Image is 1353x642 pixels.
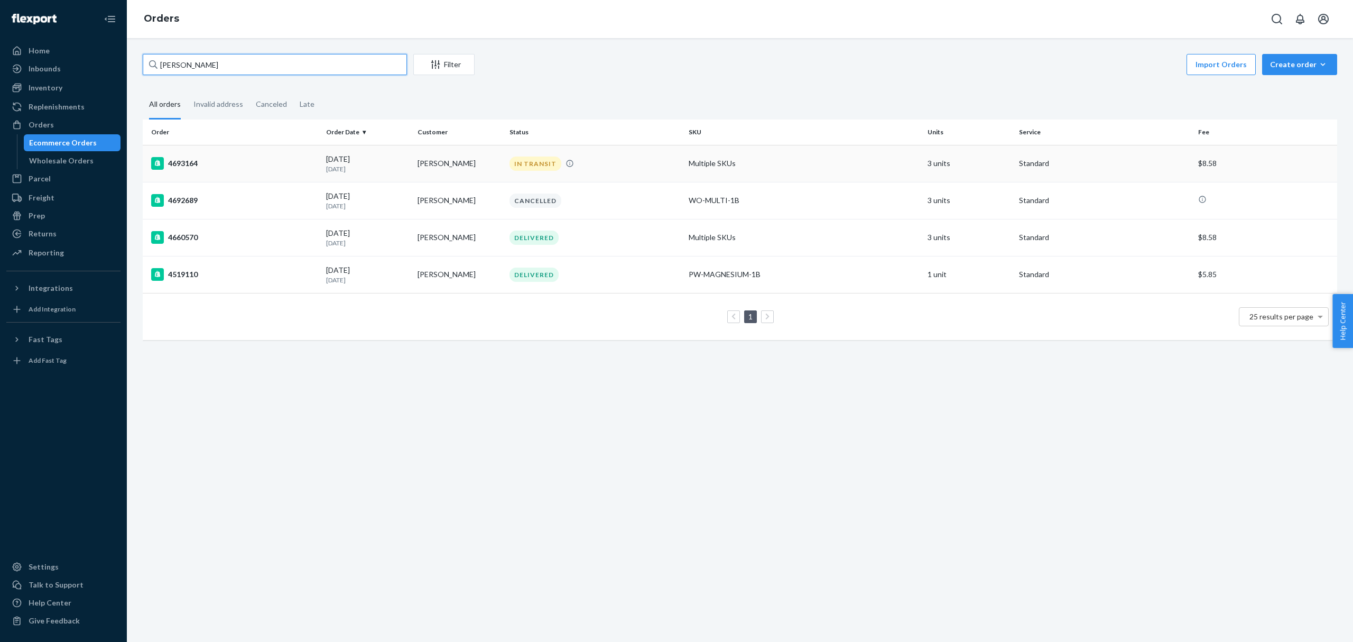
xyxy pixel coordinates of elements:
img: Flexport logo [12,14,57,24]
div: [DATE] [326,265,409,285]
td: [PERSON_NAME] [413,256,505,293]
a: Ecommerce Orders [24,134,121,151]
div: Talk to Support [29,580,84,590]
td: $8.58 [1194,219,1337,256]
div: Home [29,45,50,56]
div: 4519110 [151,268,318,281]
a: Inbounds [6,60,121,77]
a: Parcel [6,170,121,187]
div: All orders [149,90,181,120]
th: Order Date [322,120,413,145]
div: Late [300,90,314,118]
div: Ecommerce Orders [29,137,97,148]
td: [PERSON_NAME] [413,182,505,219]
button: Filter [413,54,475,75]
a: Freight [6,189,121,206]
th: Service [1015,120,1194,145]
div: Canceled [256,90,287,118]
div: Wholesale Orders [29,155,94,166]
input: Search orders [143,54,407,75]
td: 3 units [923,182,1015,219]
p: [DATE] [326,201,409,210]
div: Add Fast Tag [29,356,67,365]
div: 4693164 [151,157,318,170]
div: [DATE] [326,228,409,247]
button: Open Search Box [1266,8,1287,30]
div: Replenishments [29,102,85,112]
button: Import Orders [1187,54,1256,75]
th: Status [505,120,684,145]
button: Close Navigation [99,8,121,30]
th: Fee [1194,120,1337,145]
a: Settings [6,558,121,575]
a: Wholesale Orders [24,152,121,169]
div: Inbounds [29,63,61,74]
a: Returns [6,225,121,242]
td: 3 units [923,219,1015,256]
button: Give Feedback [6,612,121,629]
td: 3 units [923,145,1015,182]
div: Reporting [29,247,64,258]
div: PW-MAGNESIUM-1B [689,269,919,280]
a: Inventory [6,79,121,96]
a: Replenishments [6,98,121,115]
div: DELIVERED [509,268,559,282]
p: [DATE] [326,164,409,173]
td: Multiple SKUs [684,145,923,182]
a: Prep [6,207,121,224]
a: Orders [144,13,179,24]
button: Help Center [1332,294,1353,348]
td: 1 unit [923,256,1015,293]
p: Standard [1019,232,1190,243]
div: Parcel [29,173,51,184]
div: WO-MULTI-1B [689,195,919,206]
button: Integrations [6,280,121,297]
div: CANCELLED [509,194,561,208]
a: Reporting [6,244,121,261]
div: Customer [418,127,501,136]
div: Help Center [29,598,71,608]
a: Add Fast Tag [6,352,121,369]
th: SKU [684,120,923,145]
td: Multiple SKUs [684,219,923,256]
td: $5.85 [1194,256,1337,293]
th: Units [923,120,1015,145]
div: Freight [29,192,54,203]
th: Order [143,120,322,145]
button: Create order [1262,54,1337,75]
div: Integrations [29,283,73,294]
div: Invalid address [193,90,243,118]
a: Home [6,42,121,59]
div: Create order [1270,59,1329,70]
div: Inventory [29,82,62,93]
a: Help Center [6,594,121,611]
p: [DATE] [326,239,409,247]
div: Returns [29,228,57,239]
div: IN TRANSIT [509,157,561,171]
button: Open notifications [1290,8,1311,30]
div: Orders [29,120,54,130]
div: Add Integration [29,305,76,314]
p: Standard [1019,158,1190,169]
td: $8.58 [1194,145,1337,182]
div: DELIVERED [509,231,559,245]
div: [DATE] [326,191,409,210]
div: Give Feedback [29,616,80,626]
a: Talk to Support [6,576,121,593]
div: Prep [29,210,45,221]
a: Add Integration [6,301,121,318]
td: [PERSON_NAME] [413,219,505,256]
div: [DATE] [326,154,409,173]
a: Page 1 is your current page [746,312,755,321]
p: [DATE] [326,276,409,285]
a: Orders [6,116,121,133]
div: Settings [29,562,59,572]
p: Standard [1019,269,1190,280]
div: Filter [414,59,474,70]
span: 25 results per page [1249,312,1313,321]
button: Open account menu [1313,8,1334,30]
div: 4660570 [151,231,318,244]
td: [PERSON_NAME] [413,145,505,182]
p: Standard [1019,195,1190,206]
